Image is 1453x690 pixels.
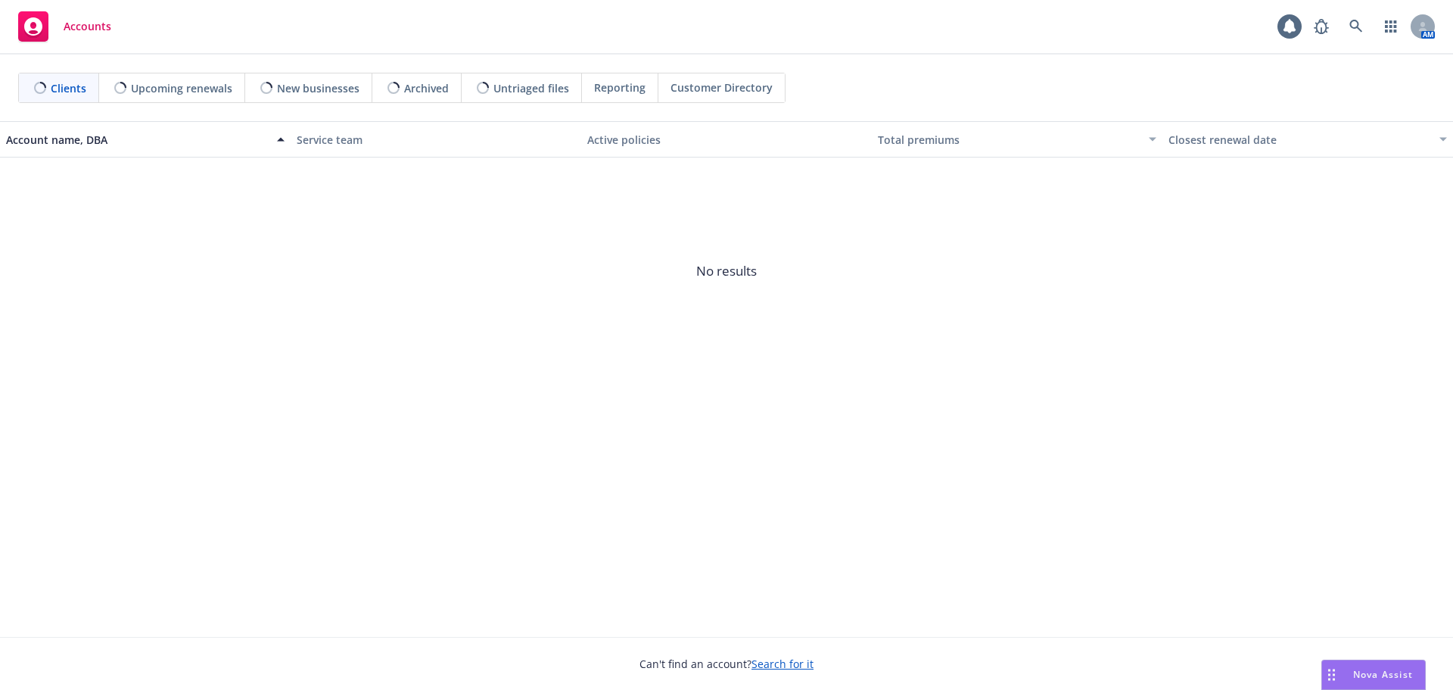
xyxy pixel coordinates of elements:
a: Switch app [1376,11,1406,42]
div: Account name, DBA [6,132,268,148]
a: Search [1341,11,1371,42]
span: Nova Assist [1353,668,1413,681]
span: Customer Directory [670,80,773,95]
span: Can't find an account? [639,656,814,672]
span: Clients [51,80,86,96]
button: Closest renewal date [1162,121,1453,158]
span: Archived [404,80,449,96]
div: Active policies [587,132,866,148]
button: Service team [291,121,581,158]
div: Closest renewal date [1168,132,1430,148]
span: Accounts [64,20,111,33]
div: Drag to move [1322,660,1341,689]
div: Service team [297,132,575,148]
a: Search for it [751,657,814,671]
button: Active policies [581,121,872,158]
a: Report a Bug [1306,11,1336,42]
a: Accounts [12,5,117,48]
span: New businesses [277,80,359,96]
span: Untriaged files [493,80,569,96]
button: Nova Assist [1321,660,1426,690]
span: Reporting [594,80,646,95]
button: Total premiums [872,121,1162,158]
span: Upcoming renewals [131,80,232,96]
div: Total premiums [878,132,1140,148]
